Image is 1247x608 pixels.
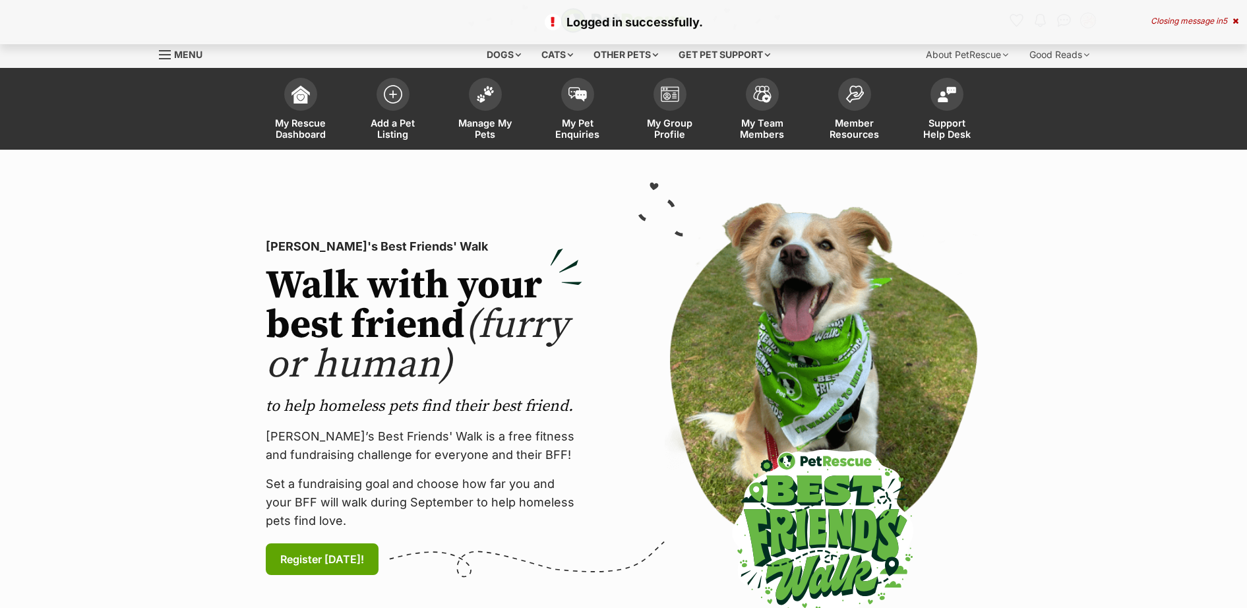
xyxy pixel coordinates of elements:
[669,42,779,68] div: Get pet support
[291,85,310,104] img: dashboard-icon-eb2f2d2d3e046f16d808141f083e7271f6b2e854fb5c12c21221c1fb7104beca.svg
[532,42,582,68] div: Cats
[917,42,1018,68] div: About PetRescue
[808,71,901,150] a: Member Resources
[476,86,495,103] img: manage-my-pets-icon-02211641906a0b7f246fdf0571729dbe1e7629f14944591b6c1af311fb30b64b.svg
[568,87,587,102] img: pet-enquiries-icon-7e3ad2cf08bfb03b45e93fb7055b45f3efa6380592205ae92323e6603595dc1f.svg
[266,427,582,464] p: [PERSON_NAME]’s Best Friends' Walk is a free fitness and fundraising challenge for everyone and t...
[280,551,364,567] span: Register [DATE]!
[266,543,379,575] a: Register [DATE]!
[901,71,993,150] a: Support Help Desk
[266,396,582,417] p: to help homeless pets find their best friend.
[624,71,716,150] a: My Group Profile
[661,86,679,102] img: group-profile-icon-3fa3cf56718a62981997c0bc7e787c4b2cf8bcc04b72c1350f741eb67cf2f40e.svg
[347,71,439,150] a: Add a Pet Listing
[716,71,808,150] a: My Team Members
[477,42,530,68] div: Dogs
[532,71,624,150] a: My Pet Enquiries
[271,117,330,140] span: My Rescue Dashboard
[584,42,667,68] div: Other pets
[255,71,347,150] a: My Rescue Dashboard
[548,117,607,140] span: My Pet Enquiries
[938,86,956,102] img: help-desk-icon-fdf02630f3aa405de69fd3d07c3f3aa587a6932b1a1747fa1d2bba05be0121f9.svg
[456,117,515,140] span: Manage My Pets
[266,266,582,385] h2: Walk with your best friend
[266,475,582,530] p: Set a fundraising goal and choose how far you and your BFF will walk during September to help hom...
[384,85,402,104] img: add-pet-listing-icon-0afa8454b4691262ce3f59096e99ab1cd57d4a30225e0717b998d2c9b9846f56.svg
[266,237,582,256] p: [PERSON_NAME]'s Best Friends' Walk
[917,117,977,140] span: Support Help Desk
[174,49,202,60] span: Menu
[825,117,884,140] span: Member Resources
[845,85,864,103] img: member-resources-icon-8e73f808a243e03378d46382f2149f9095a855e16c252ad45f914b54edf8863c.svg
[640,117,700,140] span: My Group Profile
[266,301,568,390] span: (furry or human)
[753,86,772,103] img: team-members-icon-5396bd8760b3fe7c0b43da4ab00e1e3bb1a5d9ba89233759b79545d2d3fc5d0d.svg
[439,71,532,150] a: Manage My Pets
[733,117,792,140] span: My Team Members
[159,42,212,65] a: Menu
[1020,42,1099,68] div: Good Reads
[363,117,423,140] span: Add a Pet Listing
